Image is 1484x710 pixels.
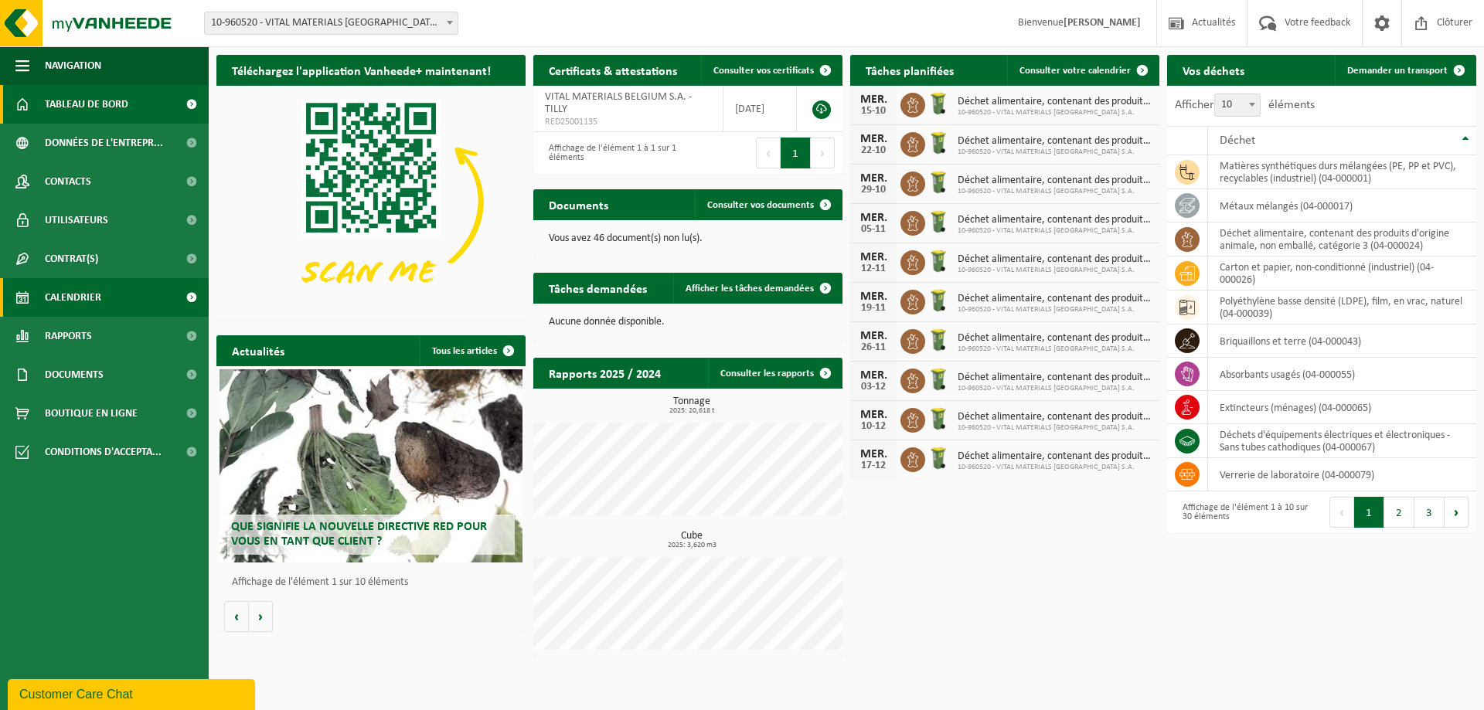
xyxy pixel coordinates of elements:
span: 10-960520 - VITAL MATERIALS BELGIUM S.A. - TILLY [204,12,458,35]
span: Conditions d'accepta... [45,433,162,471]
td: carton et papier, non-conditionné (industriel) (04-000026) [1208,256,1476,290]
div: MER. [858,369,889,382]
h3: Cube [541,531,842,549]
span: Documents [45,355,104,394]
span: Déchet [1220,134,1255,147]
h2: Vos déchets [1167,55,1260,85]
div: MER. [858,172,889,185]
button: Next [811,138,835,168]
td: déchet alimentaire, contenant des produits d'origine animale, non emballé, catégorie 3 (04-000024) [1208,223,1476,256]
span: Consulter vos certificats [713,66,814,76]
button: 1 [1354,497,1384,528]
button: Vorige [224,601,249,632]
td: verrerie de laboratoire (04-000079) [1208,458,1476,491]
h2: Tâches planifiées [850,55,969,85]
div: MER. [858,251,889,263]
span: 2025: 3,620 m3 [541,542,842,549]
span: Consulter votre calendrier [1019,66,1131,76]
h2: Documents [533,189,624,219]
img: WB-0140-HPE-GN-50 [925,130,951,156]
td: briquaillons et terre (04-000043) [1208,324,1476,358]
span: Déchet alimentaire, contenant des produits d'origine animale, non emballé, catég... [958,450,1152,463]
button: 1 [781,138,811,168]
td: déchets d'équipements électriques et électroniques - Sans tubes cathodiques (04-000067) [1208,424,1476,458]
span: 10 [1215,94,1260,116]
td: métaux mélangés (04-000017) [1208,189,1476,223]
span: 10-960520 - VITAL MATERIALS [GEOGRAPHIC_DATA] S.A. [958,463,1152,472]
td: [DATE] [723,86,797,132]
span: 10-960520 - VITAL MATERIALS [GEOGRAPHIC_DATA] S.A. [958,108,1152,117]
p: Aucune donnée disponible. [549,317,827,328]
span: 10-960520 - VITAL MATERIALS [GEOGRAPHIC_DATA] S.A. [958,266,1152,275]
h3: Tonnage [541,396,842,415]
span: 10-960520 - VITAL MATERIALS [GEOGRAPHIC_DATA] S.A. [958,187,1152,196]
td: matières synthétiques durs mélangées (PE, PP et PVC), recyclables (industriel) (04-000001) [1208,155,1476,189]
img: WB-0140-HPE-GN-50 [925,248,951,274]
div: MER. [858,290,889,303]
span: Demander un transport [1347,66,1448,76]
div: MER. [858,212,889,224]
span: Que signifie la nouvelle directive RED pour vous en tant que client ? [231,521,487,548]
img: WB-0140-HPE-GN-50 [925,445,951,471]
span: Données de l'entrepr... [45,124,163,162]
h2: Tâches demandées [533,273,662,303]
span: Déchet alimentaire, contenant des produits d'origine animale, non emballé, catég... [958,96,1152,108]
div: 03-12 [858,382,889,392]
strong: [PERSON_NAME] [1064,17,1141,29]
button: 3 [1414,497,1445,528]
span: Déchet alimentaire, contenant des produits d'origine animale, non emballé, catég... [958,293,1152,305]
td: absorbants usagés (04-000055) [1208,358,1476,391]
h2: Actualités [216,335,300,365]
span: Rapports [45,317,92,355]
span: 10-960520 - VITAL MATERIALS BELGIUM S.A. - TILLY [205,12,458,34]
button: Next [1445,497,1469,528]
span: 10-960520 - VITAL MATERIALS [GEOGRAPHIC_DATA] S.A. [958,384,1152,393]
span: Contacts [45,162,91,201]
div: Affichage de l'élément 1 à 10 sur 30 éléments [1175,495,1314,529]
div: MER. [858,133,889,145]
button: Previous [756,138,781,168]
div: MER. [858,93,889,106]
td: polyéthylène basse densité (LDPE), film, en vrac, naturel (04-000039) [1208,290,1476,324]
img: WB-0140-HPE-GN-50 [925,287,951,314]
img: WB-0140-HPE-GN-50 [925,406,951,432]
a: Consulter les rapports [708,358,841,389]
div: 22-10 [858,145,889,156]
span: 10-960520 - VITAL MATERIALS [GEOGRAPHIC_DATA] S.A. [958,345,1152,354]
div: MER. [858,448,889,460]
div: 05-11 [858,224,889,235]
img: WB-0140-HPE-GN-50 [925,90,951,117]
td: extincteurs (ménages) (04-000065) [1208,391,1476,424]
div: MER. [858,409,889,421]
div: 19-11 [858,303,889,314]
div: 26-11 [858,342,889,353]
span: Déchet alimentaire, contenant des produits d'origine animale, non emballé, catég... [958,175,1152,187]
label: Afficher éléments [1175,99,1315,111]
span: Déchet alimentaire, contenant des produits d'origine animale, non emballé, catég... [958,411,1152,423]
img: WB-0140-HPE-GN-50 [925,169,951,195]
button: Volgende [249,601,273,632]
h2: Téléchargez l'application Vanheede+ maintenant! [216,55,506,85]
a: Afficher les tâches demandées [673,273,841,304]
p: Affichage de l'élément 1 sur 10 éléments [232,577,518,588]
a: Demander un transport [1335,55,1475,86]
img: WB-0140-HPE-GN-50 [925,209,951,235]
span: Déchet alimentaire, contenant des produits d'origine animale, non emballé, catég... [958,253,1152,266]
span: Navigation [45,46,101,85]
p: Vous avez 46 document(s) non lu(s). [549,233,827,244]
iframe: chat widget [8,676,258,710]
div: Affichage de l'élément 1 à 1 sur 1 éléments [541,136,680,170]
button: 2 [1384,497,1414,528]
img: WB-0140-HPE-GN-50 [925,327,951,353]
span: VITAL MATERIALS BELGIUM S.A. - TILLY [545,91,692,115]
span: Afficher les tâches demandées [686,284,814,294]
h2: Rapports 2025 / 2024 [533,358,676,388]
img: Download de VHEPlus App [216,86,526,318]
span: Calendrier [45,278,101,317]
h2: Certificats & attestations [533,55,693,85]
span: Déchet alimentaire, contenant des produits d'origine animale, non emballé, catég... [958,214,1152,226]
button: Previous [1329,497,1354,528]
span: 10-960520 - VITAL MATERIALS [GEOGRAPHIC_DATA] S.A. [958,226,1152,236]
span: 2025: 20,618 t [541,407,842,415]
